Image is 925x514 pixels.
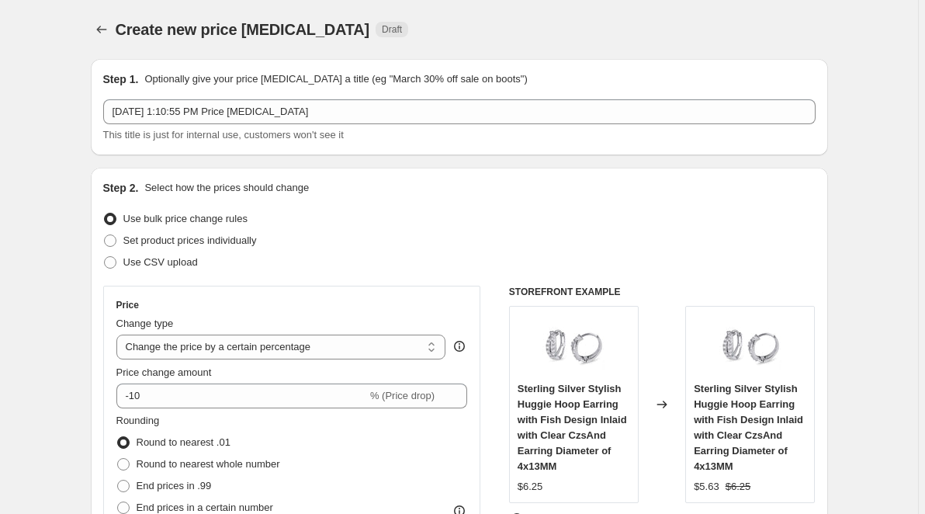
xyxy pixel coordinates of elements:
span: % (Price drop) [370,390,435,401]
div: $5.63 [694,479,719,495]
span: Set product prices individually [123,234,257,246]
span: Round to nearest .01 [137,436,230,448]
span: Price change amount [116,366,212,378]
span: Change type [116,318,174,329]
span: End prices in a certain number [137,502,273,513]
button: Price change jobs [91,19,113,40]
p: Optionally give your price [MEDICAL_DATA] a title (eg "March 30% off sale on boots") [144,71,527,87]
img: SD9EC460318_1_80x.jpg [542,314,605,377]
h6: STOREFRONT EXAMPLE [509,286,816,298]
strike: $6.25 [726,479,751,495]
span: Rounding [116,415,160,426]
span: Sterling Silver Stylish Huggie Hoop Earring with Fish Design Inlaid with Clear CzsAnd Earring Dia... [518,383,627,472]
div: $6.25 [518,479,543,495]
input: -15 [116,384,367,408]
span: Draft [382,23,402,36]
h3: Price [116,299,139,311]
span: Create new price [MEDICAL_DATA] [116,21,370,38]
span: Use CSV upload [123,256,198,268]
p: Select how the prices should change [144,180,309,196]
h2: Step 2. [103,180,139,196]
span: Sterling Silver Stylish Huggie Hoop Earring with Fish Design Inlaid with Clear CzsAnd Earring Dia... [694,383,803,472]
span: Use bulk price change rules [123,213,248,224]
input: 30% off holiday sale [103,99,816,124]
div: help [452,339,467,354]
span: End prices in .99 [137,480,212,491]
img: SD9EC460318_1_80x.jpg [719,314,781,377]
span: This title is just for internal use, customers won't see it [103,129,344,141]
h2: Step 1. [103,71,139,87]
span: Round to nearest whole number [137,458,280,470]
